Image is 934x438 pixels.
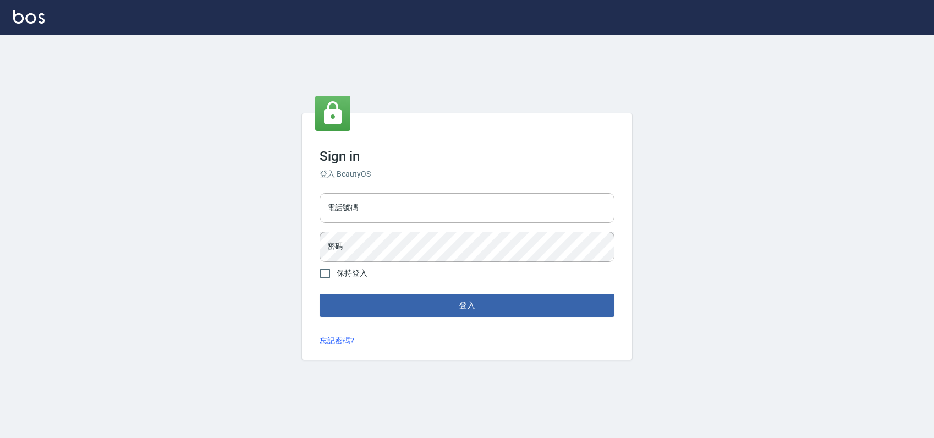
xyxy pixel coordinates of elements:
h3: Sign in [320,149,614,164]
img: Logo [13,10,45,24]
a: 忘記密碼? [320,335,354,347]
h6: 登入 BeautyOS [320,168,614,180]
button: 登入 [320,294,614,317]
span: 保持登入 [337,267,367,279]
